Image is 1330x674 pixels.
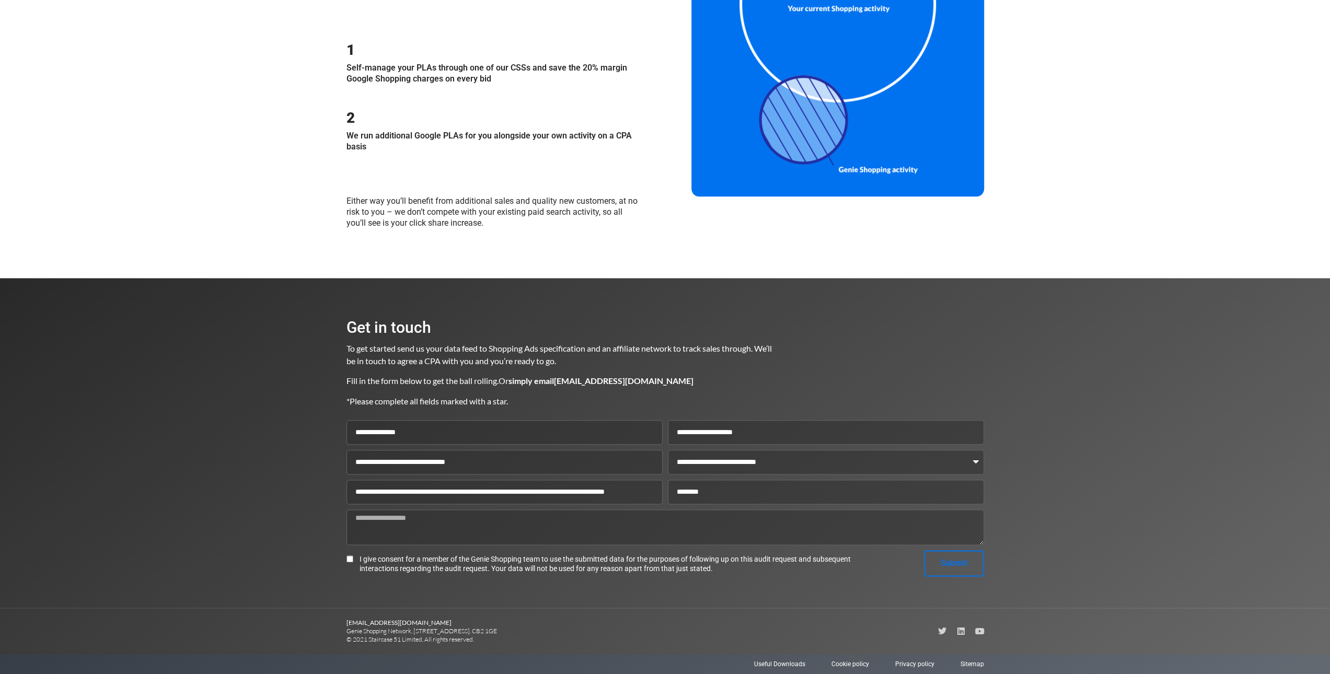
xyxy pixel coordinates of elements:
span: Fill in the form below to get the ball rolling. [346,376,499,386]
span: Submit [941,559,967,567]
span: Either way you’ll benefit from additional sales and quality new customers, at no risk to you – we... [346,196,638,228]
a: Useful Downloads [754,659,805,669]
b: [EMAIL_ADDRESS][DOMAIN_NAME] [346,619,452,626]
button: Submit [924,550,984,576]
p: *Please complete all fields marked with a star. [346,395,773,408]
span: 2 [346,109,355,126]
p: Self-manage your PLAs through one of our CSSs and save the 20% margin Google Shopping charges on ... [346,63,639,85]
span: To get started send us your data feed to Shopping Ads specification and an affiliate network to t... [346,343,773,366]
a: Privacy policy [895,659,934,669]
h2: Get in touch [346,320,773,335]
span: 1 [346,41,355,59]
p: Genie Shopping Network, [STREET_ADDRESS]. CB2 1GE © 2021 Staircase 51 Limited. All rights reserved. [346,619,665,644]
span: Or [499,376,693,386]
b: simply email [EMAIL_ADDRESS][DOMAIN_NAME] [508,376,693,386]
span: I give consent for a member of the Genie Shopping team to use the submitted data for the purposes... [360,554,855,573]
a: Cookie policy [831,659,869,669]
a: Sitemap [961,659,984,669]
p: We run additional Google PLAs for you alongside your own activity on a CPA basis [346,131,639,153]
